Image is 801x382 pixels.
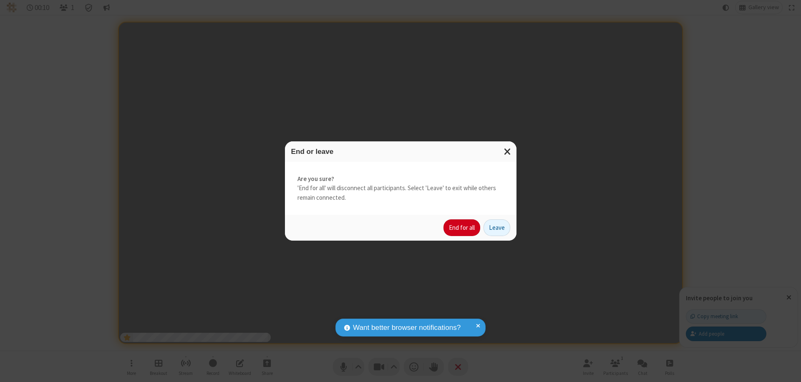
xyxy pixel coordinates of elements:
div: 'End for all' will disconnect all participants. Select 'Leave' to exit while others remain connec... [285,162,516,215]
strong: Are you sure? [297,174,504,184]
button: Close modal [499,141,516,162]
button: End for all [443,219,480,236]
button: Leave [484,219,510,236]
h3: End or leave [291,148,510,156]
span: Want better browser notifications? [353,322,461,333]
